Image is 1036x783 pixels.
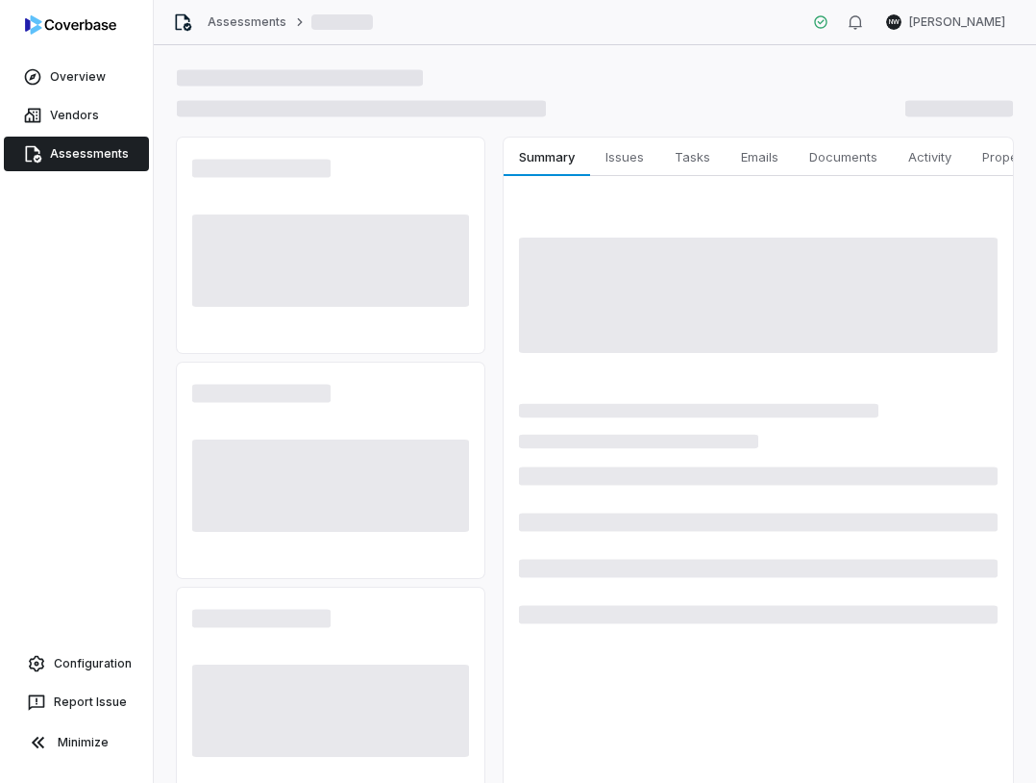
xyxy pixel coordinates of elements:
[909,14,1005,30] span: [PERSON_NAME]
[802,144,885,169] span: Documents
[667,144,718,169] span: Tasks
[875,8,1017,37] button: NW[PERSON_NAME]
[208,14,286,30] a: Assessments
[4,98,149,133] a: Vendors
[4,60,149,94] a: Overview
[8,685,145,720] button: Report Issue
[886,14,901,30] span: NW
[8,723,145,762] button: Minimize
[8,646,145,681] a: Configuration
[511,144,581,169] span: Summary
[598,144,652,169] span: Issues
[25,15,116,35] img: logo-D7KZi-bG.svg
[4,137,149,171] a: Assessments
[733,144,786,169] span: Emails
[900,144,959,169] span: Activity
